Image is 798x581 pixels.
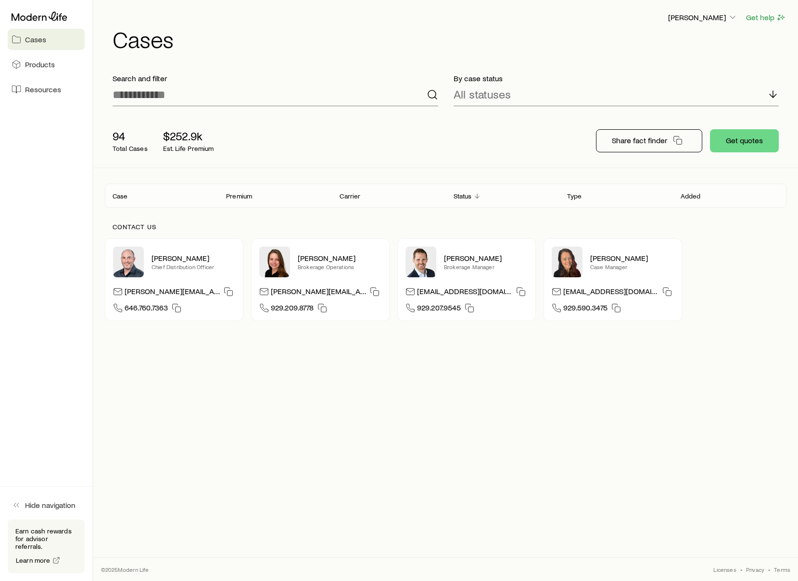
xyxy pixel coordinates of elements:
p: Total Cases [113,145,148,152]
p: Earn cash rewards for advisor referrals. [15,527,77,550]
span: Cases [25,35,46,44]
p: Brokerage Manager [444,263,528,271]
a: Licenses [713,566,736,573]
p: Status [454,192,472,200]
p: [PERSON_NAME][EMAIL_ADDRESS][DOMAIN_NAME] [125,286,220,299]
span: 929.207.9545 [417,303,461,316]
a: Resources [8,79,85,100]
p: Case [113,192,128,200]
p: Brokerage Operations [298,263,381,271]
p: $252.9k [163,129,214,143]
p: [PERSON_NAME] [590,253,674,263]
img: Dan Pierson [113,247,144,277]
span: Learn more [16,557,51,564]
p: [PERSON_NAME] [668,12,737,22]
img: Abby McGuigan [552,247,583,277]
span: Products [25,60,55,69]
p: Contact us [113,223,779,231]
p: Added [681,192,701,200]
img: Ellen Wall [259,247,290,277]
p: Premium [226,192,252,200]
p: 94 [113,129,148,143]
span: 646.760.7363 [125,303,168,316]
p: [EMAIL_ADDRESS][DOMAIN_NAME] [563,286,659,299]
span: • [740,566,742,573]
span: • [768,566,770,573]
span: Resources [25,85,61,94]
span: 929.590.3475 [563,303,608,316]
p: [PERSON_NAME] [298,253,381,263]
h1: Cases [113,27,786,50]
a: Cases [8,29,85,50]
button: Share fact finder [596,129,702,152]
p: Est. Life Premium [163,145,214,152]
p: [PERSON_NAME] [444,253,528,263]
p: © 2025 Modern Life [101,566,149,573]
p: Share fact finder [612,136,667,145]
p: Chief Distribution Officer [152,263,235,271]
span: Hide navigation [25,500,76,510]
p: Type [567,192,582,200]
p: [PERSON_NAME][EMAIL_ADDRESS][DOMAIN_NAME] [271,286,366,299]
p: By case status [454,74,779,83]
a: Products [8,54,85,75]
img: Nick Weiler [405,247,436,277]
button: Hide navigation [8,494,85,516]
a: Terms [774,566,790,573]
div: Client cases [105,184,786,208]
p: [EMAIL_ADDRESS][DOMAIN_NAME] [417,286,512,299]
a: Privacy [746,566,764,573]
button: [PERSON_NAME] [668,12,738,24]
div: Earn cash rewards for advisor referrals.Learn more [8,519,85,573]
p: Carrier [340,192,360,200]
p: Search and filter [113,74,438,83]
span: 929.209.8778 [271,303,314,316]
p: Case Manager [590,263,674,271]
button: Get help [746,12,786,23]
p: All statuses [454,87,511,101]
p: [PERSON_NAME] [152,253,235,263]
button: Get quotes [710,129,779,152]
